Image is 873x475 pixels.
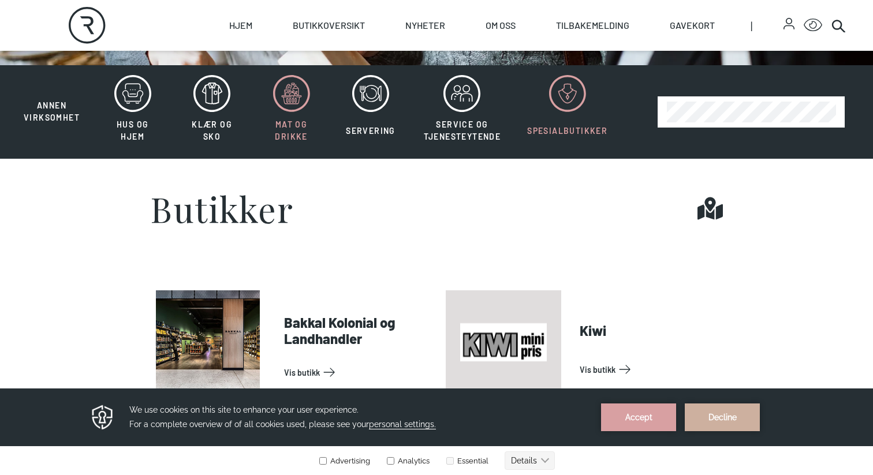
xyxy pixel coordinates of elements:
h3: We use cookies on this site to enhance your user experience. For a complete overview of of all co... [129,14,587,43]
input: Essential [446,69,454,76]
button: Open Accessibility Menu [804,16,822,35]
input: Advertising [319,69,327,76]
span: Klær og sko [192,119,232,141]
h1: Butikker [150,191,293,226]
input: Analytics [387,69,394,76]
button: Mat og drikke [253,74,330,149]
button: Servering [332,74,409,149]
button: Hus og hjem [94,74,171,149]
button: Decline [685,15,760,43]
a: Vis Butikk: Bakkal Kolonial og Landhandler [284,363,423,382]
label: Advertising [319,68,370,77]
span: Mat og drikke [275,119,307,141]
span: Hus og hjem [117,119,148,141]
button: Accept [601,15,676,43]
a: Vis Butikk: Kiwi [580,360,718,379]
label: Analytics [385,68,430,77]
button: Klær og sko [173,74,250,149]
button: Annen virksomhet [12,74,92,124]
button: Details [505,63,555,81]
img: Privacy reminder [90,15,115,43]
span: Service og tjenesteytende [424,119,501,141]
span: Annen virksomhet [24,100,80,122]
label: Essential [444,68,488,77]
button: Spesialbutikker [515,74,620,149]
button: Service og tjenesteytende [412,74,513,149]
span: Spesialbutikker [527,126,607,136]
text: Details [511,68,537,77]
span: personal settings. [369,31,436,41]
span: Servering [346,126,396,136]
